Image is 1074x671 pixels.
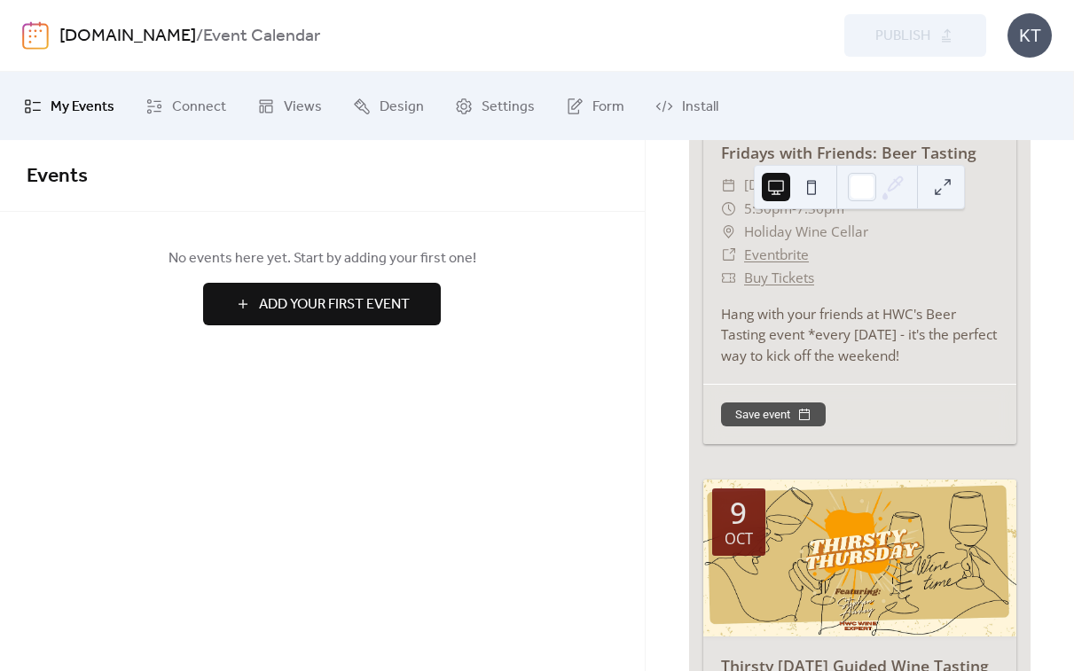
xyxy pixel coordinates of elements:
div: ​ [721,221,737,244]
button: Save event [721,402,826,427]
a: Views [244,79,335,133]
a: Design [340,79,437,133]
span: Design [380,93,424,121]
span: [DATE] [744,174,787,197]
span: Holiday Wine Cellar [744,221,868,244]
span: 5:30pm [744,198,792,221]
a: [DOMAIN_NAME] [59,20,196,53]
a: Install [642,79,732,133]
b: / [196,20,203,53]
div: ​ [721,267,737,290]
a: Add Your First Event [27,283,618,325]
a: Eventbrite [744,246,809,264]
span: Views [284,93,322,121]
b: Event Calendar [203,20,320,53]
div: ​ [721,174,737,197]
span: Events [27,157,88,196]
div: 9 [730,498,747,527]
div: KT [1007,13,1052,58]
a: Connect [132,79,239,133]
span: No events here yet. Start by adding your first one! [27,248,618,269]
a: Fridays with Friends: Beer Tasting [721,142,976,163]
div: Hang with your friends at HWC's Beer Tasting event *every [DATE] - it's the perfect way to kick o... [703,304,1016,365]
a: Form [553,79,638,133]
img: logo [22,21,49,50]
span: Add Your First Event [259,294,410,316]
a: Buy Tickets [744,269,814,287]
span: Form [592,93,624,121]
div: ​ [721,244,737,267]
div: Oct [725,532,753,547]
span: Install [682,93,718,121]
a: Settings [442,79,548,133]
span: Settings [482,93,535,121]
a: My Events [11,79,128,133]
div: ​ [721,198,737,221]
button: Add Your First Event [203,283,441,325]
span: My Events [51,93,114,121]
span: Connect [172,93,226,121]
